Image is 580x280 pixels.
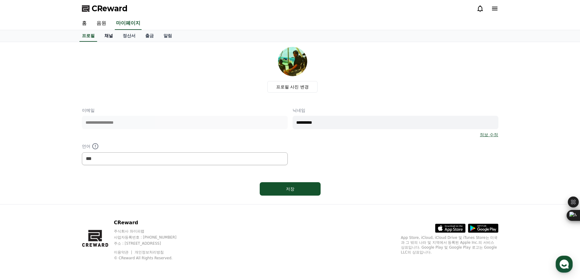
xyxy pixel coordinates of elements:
p: 사업자등록번호 : [PHONE_NUMBER] [114,235,188,240]
a: 대화 [40,193,79,208]
a: 정보 수정 [480,132,498,138]
div: 저장 [272,186,308,192]
p: CReward [114,219,188,226]
a: CReward [82,4,128,13]
button: 저장 [260,182,321,196]
a: 프로필 [79,30,97,42]
a: 음원 [92,17,111,30]
span: CReward [92,4,128,13]
a: 마이페이지 [115,17,142,30]
p: © CReward All Rights Reserved. [114,256,188,261]
span: 대화 [56,203,63,207]
a: 채널 [100,30,118,42]
a: 개인정보처리방침 [135,250,164,254]
p: 이메일 [82,107,288,113]
a: 알림 [159,30,177,42]
p: 언어 [82,143,288,150]
a: 홈 [77,17,92,30]
span: 홈 [19,202,23,207]
p: App Store, iCloud, iCloud Drive 및 iTunes Store는 미국과 그 밖의 나라 및 지역에서 등록된 Apple Inc.의 서비스 상표입니다. Goo... [401,235,498,255]
p: 닉네임 [293,107,498,113]
a: 출금 [140,30,159,42]
img: profile_image [278,47,307,76]
p: 주소 : [STREET_ADDRESS] [114,241,188,246]
span: 설정 [94,202,101,207]
a: 정산서 [118,30,140,42]
a: 이용약관 [114,250,133,254]
p: 주식회사 와이피랩 [114,229,188,234]
a: 홈 [2,193,40,208]
a: 설정 [79,193,117,208]
label: 프로필 사진 변경 [267,81,318,93]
